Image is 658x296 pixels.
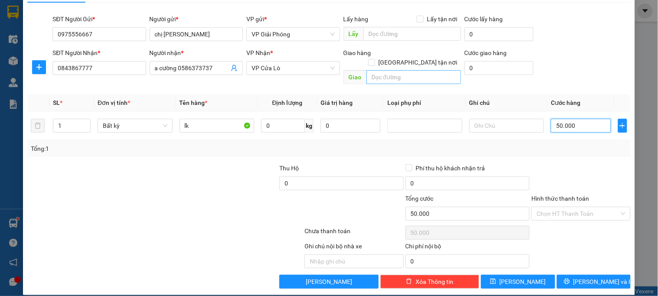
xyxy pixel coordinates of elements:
span: SL [53,99,60,106]
button: delete [31,119,45,133]
div: Tổng: 1 [31,144,255,153]
span: Thu Hộ [279,165,299,172]
div: Người gửi [150,14,243,24]
span: plus [33,64,46,71]
span: Lấy hàng [344,16,369,23]
button: plus [32,60,46,74]
span: user-add [231,65,238,72]
li: [PERSON_NAME], [PERSON_NAME] [81,21,363,32]
button: deleteXóa Thông tin [380,275,479,289]
input: Dọc đường [367,70,461,84]
span: Giao [344,70,367,84]
span: Lấy [344,27,363,41]
span: kg [305,119,314,133]
span: [PERSON_NAME] [306,277,352,286]
input: Cước giao hàng [465,61,534,75]
span: VP Giải Phóng [252,28,334,41]
span: plus [619,122,627,129]
span: VP Cửa Lò [252,62,334,75]
div: Chi phí nội bộ [406,241,530,254]
span: Tên hàng [180,99,208,106]
div: SĐT Người Gửi [52,14,146,24]
b: GỬI : VP Giải Phóng [11,63,116,77]
button: save[PERSON_NAME] [481,275,555,289]
button: plus [618,119,627,133]
span: [GEOGRAPHIC_DATA] tận nơi [375,58,461,67]
th: Ghi chú [466,94,548,111]
img: logo.jpg [11,11,54,54]
span: VP Nhận [246,49,270,56]
span: [PERSON_NAME] và In [573,277,634,286]
span: Cước hàng [551,99,580,106]
div: VP gửi [246,14,340,24]
input: VD: Bàn, Ghế [180,119,255,133]
span: Bất kỳ [103,119,167,132]
span: Giao hàng [344,49,371,56]
div: SĐT Người Nhận [52,48,146,58]
span: Lấy tận nơi [424,14,461,24]
input: 0 [321,119,380,133]
label: Cước lấy hàng [465,16,503,23]
span: save [490,278,496,285]
input: Nhập ghi chú [304,254,403,268]
span: Đơn vị tính [98,99,130,106]
button: printer[PERSON_NAME] và In [557,275,631,289]
button: [PERSON_NAME] [279,275,378,289]
input: Cước lấy hàng [465,27,534,41]
div: Ghi chú nội bộ nhà xe [304,241,403,254]
span: delete [406,278,412,285]
th: Loại phụ phí [384,94,466,111]
div: Người nhận [150,48,243,58]
span: Xóa Thông tin [416,277,453,286]
span: Giá trị hàng [321,99,353,106]
li: Hotline: 02386655777, 02462925925, 0944789456 [81,32,363,43]
span: printer [564,278,570,285]
span: Phí thu hộ khách nhận trả [412,163,489,173]
span: Tổng cước [406,195,434,202]
input: Ghi Chú [469,119,544,133]
input: Dọc đường [363,27,461,41]
div: Chưa thanh toán [304,226,404,241]
label: Hình thức thanh toán [531,195,589,202]
label: Cước giao hàng [465,49,507,56]
span: Định lượng [272,99,303,106]
span: [PERSON_NAME] [500,277,546,286]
